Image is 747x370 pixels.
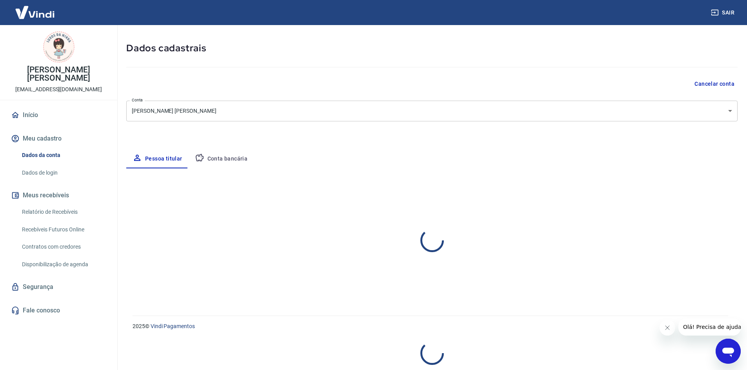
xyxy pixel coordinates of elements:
[132,97,143,103] label: Conta
[189,150,254,168] button: Conta bancária
[9,106,108,124] a: Início
[660,320,675,336] iframe: Fechar mensagem
[19,256,108,273] a: Disponibilização de agenda
[9,302,108,319] a: Fale conosco
[5,5,66,12] span: Olá! Precisa de ajuda?
[126,150,189,168] button: Pessoa titular
[151,323,195,329] a: Vindi Pagamentos
[9,278,108,296] a: Segurança
[9,130,108,147] button: Meu cadastro
[43,31,75,63] img: 794922fe-44d8-4ad4-acc8-b8944f340939.jpeg
[19,147,108,163] a: Dados da conta
[15,85,102,94] p: [EMAIL_ADDRESS][DOMAIN_NAME]
[691,77,738,91] button: Cancelar conta
[19,222,108,238] a: Recebíveis Futuros Online
[19,239,108,255] a: Contratos com credores
[9,0,60,24] img: Vindi
[19,165,108,181] a: Dados de login
[19,204,108,220] a: Relatório de Recebíveis
[709,5,738,20] button: Sair
[133,322,728,330] p: 2025 ©
[6,66,111,82] p: [PERSON_NAME] [PERSON_NAME]
[716,339,741,364] iframe: Botão para abrir a janela de mensagens
[126,42,738,54] h5: Dados cadastrais
[9,187,108,204] button: Meus recebíveis
[126,101,738,121] div: [PERSON_NAME] [PERSON_NAME]
[678,318,741,336] iframe: Mensagem da empresa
